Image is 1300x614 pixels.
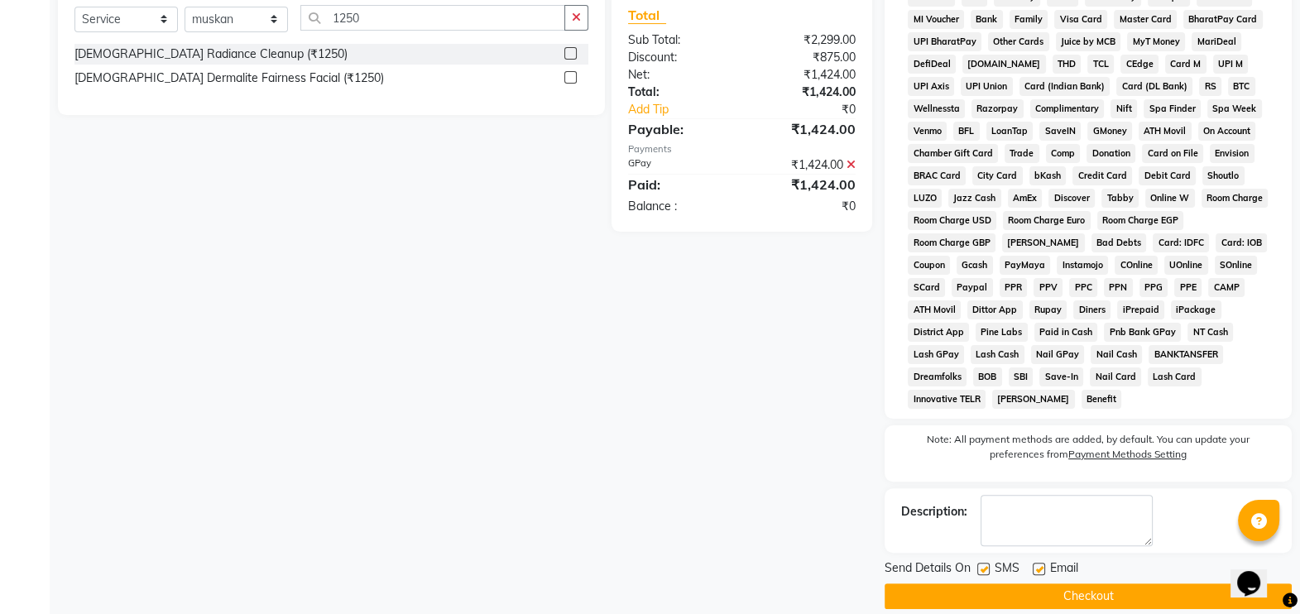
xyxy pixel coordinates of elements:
div: Balance : [616,198,742,215]
span: PPE [1174,278,1202,297]
span: Benefit [1082,390,1122,409]
span: Bank [971,10,1003,29]
span: Diners [1073,300,1111,319]
div: ₹1,424.00 [742,119,869,139]
span: Card M [1165,55,1206,74]
span: LoanTap [986,122,1034,141]
span: Debit Card [1139,166,1196,185]
span: BANKTANSFER [1149,345,1223,364]
span: Gcash [957,256,993,275]
div: Total: [616,84,742,101]
span: GMoney [1087,122,1132,141]
span: Juice by MCB [1056,32,1121,51]
span: UPI M [1213,55,1249,74]
input: Search or Scan [300,5,565,31]
div: ₹1,424.00 [742,66,869,84]
span: Paid in Cash [1034,323,1098,342]
span: Room Charge Euro [1003,211,1091,230]
span: City Card [972,166,1023,185]
span: Nail Card [1090,367,1141,386]
span: On Account [1198,122,1256,141]
span: Tabby [1101,189,1139,208]
div: Payments [628,142,856,156]
span: Lash GPay [908,345,964,364]
span: THD [1053,55,1082,74]
span: MI Voucher [908,10,964,29]
span: Donation [1087,144,1135,163]
span: BRAC Card [908,166,966,185]
span: Visa Card [1054,10,1107,29]
span: Trade [1005,144,1039,163]
div: ₹1,424.00 [742,156,869,174]
span: NT Cash [1187,323,1233,342]
span: Other Cards [988,32,1049,51]
span: Rupay [1029,300,1067,319]
span: Family [1010,10,1048,29]
span: Envision [1210,144,1254,163]
span: Paypal [952,278,993,297]
span: Bad Debts [1091,233,1147,252]
span: Nail GPay [1031,345,1085,364]
span: BOB [973,367,1002,386]
label: Payment Methods Setting [1068,447,1187,462]
span: Dreamfolks [908,367,967,386]
div: ₹0 [763,101,868,118]
span: bKash [1029,166,1067,185]
span: Razorpay [971,99,1024,118]
div: ₹875.00 [742,49,869,66]
span: [DOMAIN_NAME] [962,55,1046,74]
span: Card (DL Bank) [1116,77,1192,96]
div: ₹1,424.00 [742,175,869,194]
span: UOnline [1164,256,1208,275]
span: Dittor App [967,300,1023,319]
span: Complimentary [1030,99,1105,118]
div: ₹0 [742,198,869,215]
span: Spa Week [1207,99,1262,118]
span: RS [1199,77,1221,96]
div: Sub Total: [616,31,742,49]
span: PPR [1000,278,1028,297]
span: AmEx [1008,189,1043,208]
span: District App [908,323,969,342]
div: Paid: [616,175,742,194]
span: [PERSON_NAME] [1002,233,1085,252]
div: ₹2,299.00 [742,31,869,49]
span: Innovative TELR [908,390,986,409]
span: Shoutlo [1202,166,1245,185]
span: PayMaya [1000,256,1051,275]
span: BFL [953,122,980,141]
iframe: chat widget [1230,548,1283,597]
span: Venmo [908,122,947,141]
span: PPC [1069,278,1097,297]
div: [DEMOGRAPHIC_DATA] Radiance Cleanup (₹1250) [74,46,348,63]
span: Nail Cash [1091,345,1142,364]
span: SCard [908,278,945,297]
span: Card: IDFC [1153,233,1209,252]
span: BTC [1228,77,1255,96]
span: PPV [1034,278,1063,297]
span: Master Card [1114,10,1177,29]
span: Send Details On [885,559,971,580]
span: PPN [1104,278,1133,297]
label: Note: All payment methods are added, by default. You can update your preferences from [901,432,1275,468]
span: Nift [1111,99,1137,118]
span: Pine Labs [976,323,1028,342]
span: ATH Movil [1139,122,1192,141]
span: Comp [1046,144,1081,163]
span: LUZO [908,189,942,208]
span: Online W [1145,189,1195,208]
span: Save-In [1039,367,1083,386]
span: Wellnessta [908,99,965,118]
span: SBI [1009,367,1034,386]
span: [PERSON_NAME] [992,390,1075,409]
div: ₹1,424.00 [742,84,869,101]
span: Jazz Cash [948,189,1001,208]
span: DefiDeal [908,55,956,74]
span: Card on File [1142,144,1203,163]
span: Lash Cash [971,345,1024,364]
span: UPI Axis [908,77,954,96]
span: UPI Union [961,77,1013,96]
span: Spa Finder [1144,99,1201,118]
div: [DEMOGRAPHIC_DATA] Dermalite Fairness Facial (₹1250) [74,70,384,87]
span: Card: IOB [1216,233,1267,252]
